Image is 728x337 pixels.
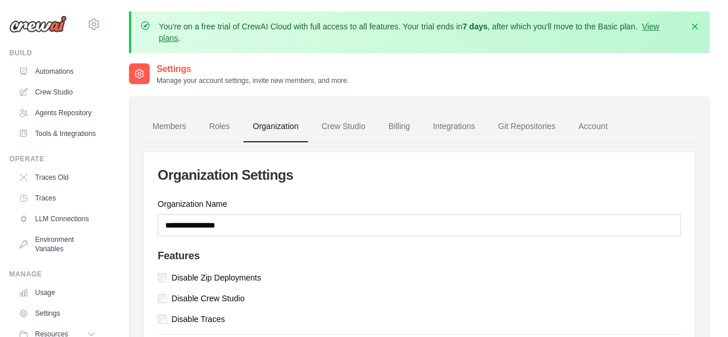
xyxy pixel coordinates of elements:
h4: Features [158,250,681,263]
a: Billing [379,111,419,142]
h2: Settings [157,62,349,76]
a: Git Repositories [489,111,565,142]
a: Traces [14,189,101,207]
h2: Organization Settings [158,166,681,184]
div: Build [9,48,101,58]
img: Logo [9,16,67,33]
label: Disable Crew Studio [171,293,245,304]
a: Crew Studio [312,111,375,142]
a: Environment Variables [14,230,101,258]
label: Organization Name [158,198,681,210]
a: Traces Old [14,168,101,187]
p: Manage your account settings, invite new members, and more. [157,76,349,85]
a: Automations [14,62,101,81]
a: Settings [14,304,101,323]
a: Crew Studio [14,83,101,101]
a: Usage [14,283,101,302]
a: Roles [200,111,239,142]
label: Disable Traces [171,313,225,325]
a: Members [143,111,195,142]
a: Agents Repository [14,104,101,122]
a: Integrations [424,111,484,142]
p: You're on a free trial of CrewAI Cloud with full access to all features. Your trial ends in , aft... [159,21,682,44]
strong: 7 days [462,22,487,31]
a: Account [569,111,617,142]
div: Operate [9,154,101,164]
label: Disable Zip Deployments [171,272,261,283]
a: Organization [243,111,307,142]
div: Manage [9,270,101,279]
a: Tools & Integrations [14,124,101,143]
a: LLM Connections [14,210,101,228]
